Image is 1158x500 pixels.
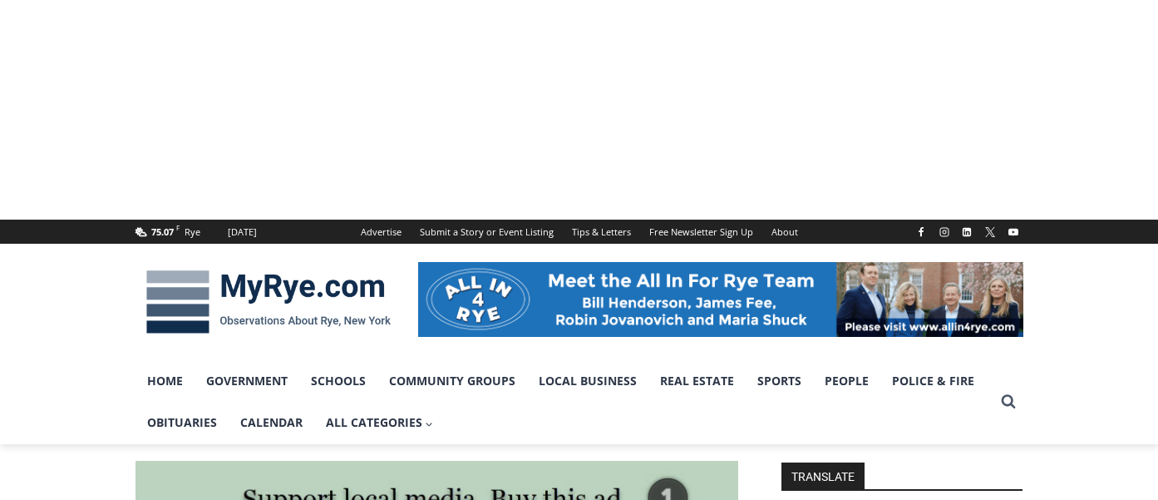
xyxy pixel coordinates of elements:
a: Instagram [934,222,954,242]
a: Home [136,360,195,402]
a: X [980,222,1000,242]
a: Real Estate [648,360,746,402]
a: Submit a Story or Event Listing [411,220,563,244]
a: About [762,220,807,244]
a: Local Business [527,360,648,402]
nav: Secondary Navigation [352,220,807,244]
a: Government [195,360,299,402]
img: All in for Rye [418,262,1023,337]
a: Police & Fire [880,360,986,402]
span: 75.07 [151,225,174,238]
span: All Categories [326,413,434,432]
a: Obituaries [136,402,229,443]
a: Calendar [229,402,314,443]
a: Facebook [911,222,931,242]
div: Rye [185,225,200,240]
a: Advertise [352,220,411,244]
a: Linkedin [957,222,977,242]
a: Free Newsletter Sign Up [640,220,762,244]
a: People [813,360,880,402]
strong: TRANSLATE [781,463,865,489]
div: [DATE] [228,225,257,240]
a: Tips & Letters [563,220,640,244]
img: MyRye.com [136,259,402,345]
a: YouTube [1003,222,1023,242]
button: View Search Form [993,387,1023,417]
a: Schools [299,360,377,402]
a: Community Groups [377,360,527,402]
nav: Primary Navigation [136,360,993,444]
a: Sports [746,360,813,402]
a: All Categories [314,402,446,443]
span: F [176,223,180,232]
